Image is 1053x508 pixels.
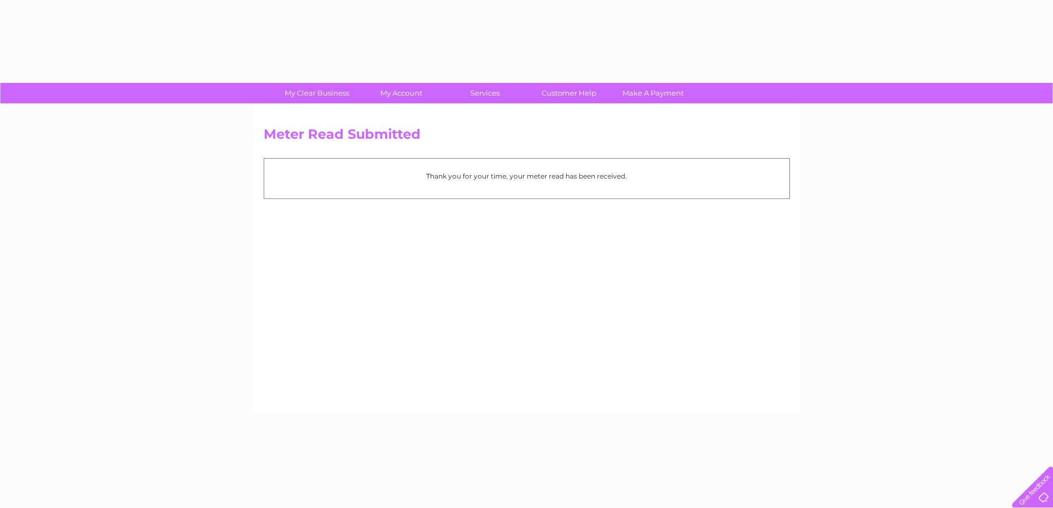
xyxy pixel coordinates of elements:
[270,171,784,181] p: Thank you for your time, your meter read has been received.
[607,83,699,103] a: Make A Payment
[523,83,615,103] a: Customer Help
[439,83,531,103] a: Services
[271,83,363,103] a: My Clear Business
[264,127,790,148] h2: Meter Read Submitted
[355,83,447,103] a: My Account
